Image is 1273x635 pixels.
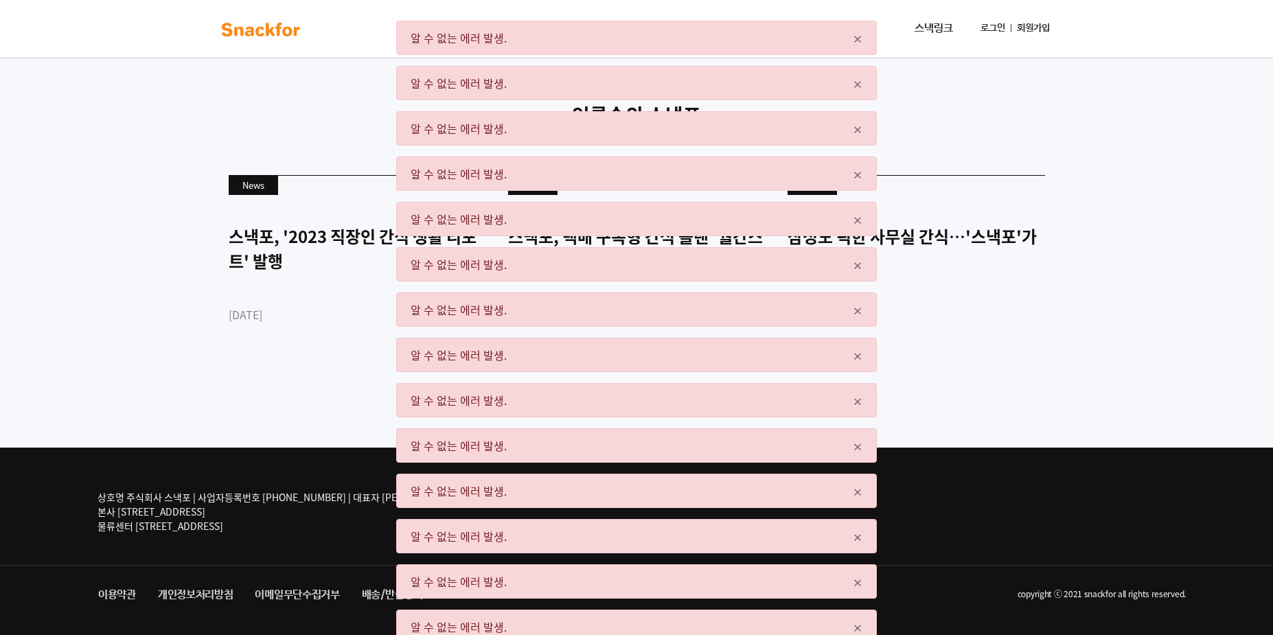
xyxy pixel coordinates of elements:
div: 알 수 없는 에러 발생. [396,66,877,100]
span: × [853,343,862,367]
button: × [853,528,862,544]
a: 스낵링크 [909,15,959,43]
span: × [853,569,862,594]
span: × [853,433,862,458]
div: 삼성도 픽한 사무실 간식…'스낵포'가 투자맛집 [788,224,1045,273]
button: × [853,256,862,273]
button: × [853,392,862,408]
button: × [853,483,862,499]
div: 알 수 없는 에러 발생. [396,292,877,327]
a: 이용약관 [87,583,147,608]
a: 이메일무단수집거부 [244,583,350,608]
a: News 삼성도 픽한 사무실 간식…'스낵포'가 투자맛집 [DATE] [788,175,1045,371]
span: × [853,161,862,186]
span: × [853,116,862,141]
button: × [853,347,862,363]
button: × [853,619,862,635]
div: 알 수 없는 에러 발생. [396,383,877,417]
a: 배송/반품정책 [351,583,434,608]
span: × [853,207,862,231]
div: 알 수 없는 에러 발생. [396,21,877,55]
span: × [853,71,862,95]
button: × [853,75,862,91]
span: × [853,524,862,549]
button: × [853,437,862,454]
button: × [853,301,862,318]
div: 알 수 없는 에러 발생. [396,247,877,281]
div: News [229,176,278,195]
span: × [853,297,862,322]
span: × [853,478,862,503]
div: 알 수 없는 에러 발생. [396,111,877,146]
div: [DATE] [229,306,486,323]
div: 알 수 없는 에러 발생. [396,338,877,372]
a: News 스낵포, '2023 직장인 간식 생활 리포트' 발행 [DATE] [229,175,486,371]
p: 언론속의 스낵포 [218,101,1055,130]
button: × [853,573,862,590]
button: × [853,120,862,137]
button: × [853,211,862,227]
a: 개인정보처리방침 [147,583,244,608]
div: 알 수 없는 에러 발생. [396,564,877,599]
div: 알 수 없는 에러 발생. [396,157,877,191]
div: 스낵포, '2023 직장인 간식 생활 리포트' 발행 [229,224,486,273]
div: 알 수 없는 에러 발생. [396,519,877,553]
a: 회원가입 [1011,16,1055,41]
span: × [853,388,862,413]
div: [DATE] [788,306,1045,323]
div: 알 수 없는 에러 발생. [396,202,877,236]
button: × [853,30,862,46]
p: 상호명 주식회사 스낵포 | 사업자등록번호 [PHONE_NUMBER] | 대표자 [PERSON_NAME] 본사 [STREET_ADDRESS] 물류센터 [STREET_ADDRESS] [98,490,457,533]
a: 로그인 [975,16,1011,41]
span: × [853,252,862,277]
div: 알 수 없는 에러 발생. [396,474,877,508]
img: background-main-color.svg [218,19,304,41]
div: 알 수 없는 에러 발생. [396,428,877,463]
button: × [853,165,862,182]
span: × [853,25,862,50]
